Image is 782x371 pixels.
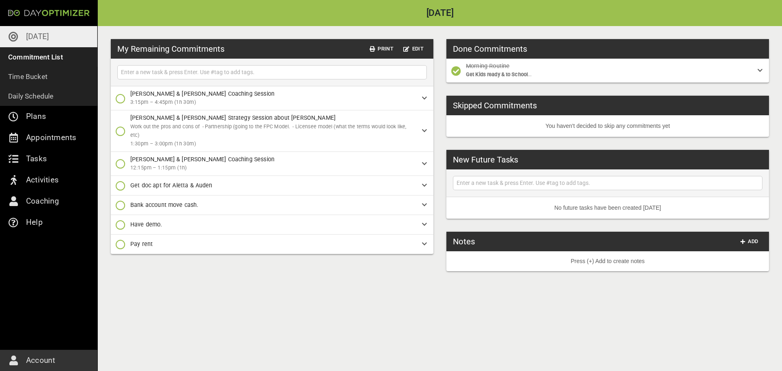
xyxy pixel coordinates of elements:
li: You haven't decided to skip any commitments yet [446,115,769,137]
span: Bank account move cash. [130,202,199,208]
span: Get Kids ready & to School [466,71,528,77]
span: [PERSON_NAME] & [PERSON_NAME] Strategy Session about [PERSON_NAME] [130,114,336,121]
input: Enter a new task & press Enter. Use #tag to add tags. [119,67,425,77]
p: Coaching [26,195,59,208]
span: 12:15pm – 1:15pm (1h) [130,164,415,172]
span: Get doc apt for Aletta & Auden [130,182,213,189]
p: Activities [26,173,59,187]
span: Print [370,44,393,54]
h3: Notes [453,235,475,248]
p: Time Bucket [8,71,48,82]
span: 3:15pm – 4:45pm (1h 30m) [130,98,415,107]
div: Morning RoutineGet Kids ready & to School... [446,59,769,83]
p: Tasks [26,152,47,165]
span: 1:30pm – 3:00pm (1h 30m) [130,140,415,148]
p: Daily Schedule [8,90,54,102]
span: ... [528,71,532,77]
h3: Skipped Commitments [453,99,537,112]
h3: My Remaining Commitments [117,43,224,55]
div: Get doc apt for Aletta & Auden [111,176,433,195]
p: Appointments [26,131,76,144]
span: [PERSON_NAME] & [PERSON_NAME] Coaching Session [130,156,275,162]
p: [DATE] [26,30,49,43]
span: Work out the pros and cons of - Partnership (going to the FPC Model. - Licensee model (what the t... [130,123,406,138]
p: Commitment List [8,51,63,63]
div: Pay rent [111,235,433,254]
p: Help [26,216,43,229]
li: No future tasks have been created [DATE] [446,197,769,219]
button: Add [736,235,762,248]
h3: Done Commitments [453,43,527,55]
div: [PERSON_NAME] & [PERSON_NAME] Coaching Session3:15pm – 4:45pm (1h 30m) [111,86,433,110]
div: Bank account move cash. [111,195,433,215]
button: Print [367,43,397,55]
input: Enter a new task & press Enter. Use #tag to add tags. [455,178,760,188]
p: Press (+) Add to create notes [453,257,762,266]
span: Edit [403,44,424,54]
p: Account [26,354,55,367]
span: Add [740,237,759,246]
button: Edit [400,43,427,55]
img: Day Optimizer [8,10,90,16]
span: Pay rent [130,241,153,247]
h2: [DATE] [98,9,782,18]
div: Have demo. [111,215,433,235]
p: Plans [26,110,46,123]
div: [PERSON_NAME] & [PERSON_NAME] Coaching Session12:15pm – 1:15pm (1h) [111,152,433,176]
span: Morning Routine [466,63,510,69]
span: [PERSON_NAME] & [PERSON_NAME] Coaching Session [130,90,275,97]
h3: New Future Tasks [453,154,518,166]
div: [PERSON_NAME] & [PERSON_NAME] Strategy Session about [PERSON_NAME]Work out the pros and cons of -... [111,110,433,151]
span: Have demo. [130,221,163,228]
